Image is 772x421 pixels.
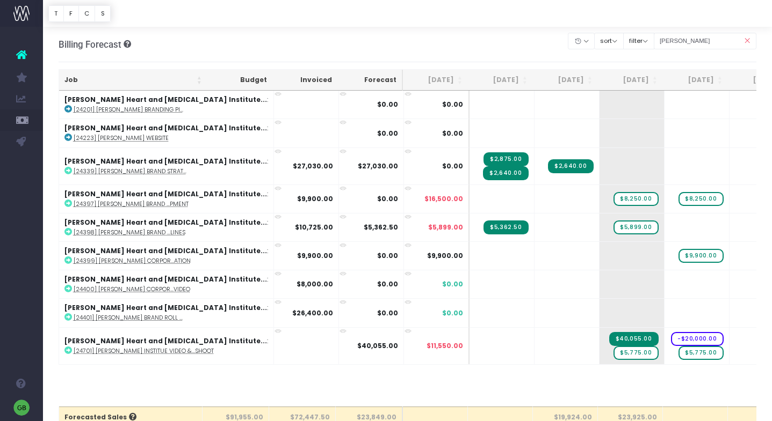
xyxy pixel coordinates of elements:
abbr: [24397] Baker Institute Brand Asset Development [74,200,189,208]
strong: $0.00 [377,251,398,260]
td: : [59,119,274,147]
img: images/default_profile_image.png [13,400,30,416]
span: wayahead Sales Forecast Item [679,249,723,263]
span: $5,899.00 [428,223,463,232]
th: Forecast [337,70,403,91]
span: $9,900.00 [427,251,463,261]
strong: $27,030.00 [293,161,333,171]
button: filter [623,33,654,49]
span: wayahead Sales Forecast Item [614,346,658,360]
button: S [95,5,111,22]
abbr: [24400] Baker Institute Corporate Video [74,285,190,293]
span: wayahead Sales Forecast Item [679,192,723,206]
span: $0.00 [442,308,463,318]
strong: [PERSON_NAME] Heart and [MEDICAL_DATA] Institute... [64,303,267,312]
strong: $0.00 [377,279,398,289]
span: $11,550.00 [427,341,463,351]
strong: $0.00 [377,129,398,138]
td: : [59,213,274,241]
span: wayahead Cost Forecast Item [671,332,724,346]
th: Invoiced [272,70,337,91]
strong: $0.00 [377,194,398,203]
td: : [59,327,274,364]
span: $0.00 [442,279,463,289]
span: Streamtime Invoice: 71970 – [24339] Baker Institute Brand Strategy [484,152,528,166]
strong: $40,055.00 [357,341,398,350]
th: Aug 25: activate to sort column ascending [403,70,468,91]
span: wayahead Sales Forecast Item [614,192,658,206]
span: $16,500.00 [424,194,463,204]
strong: [PERSON_NAME] Heart and [MEDICAL_DATA] Institute... [64,275,267,284]
span: Streamtime Invoice: 72173 – [24701] Baker Institue Video & Photoshoot [609,332,659,346]
button: F [63,5,79,22]
strong: [PERSON_NAME] Heart and [MEDICAL_DATA] Institute... [64,189,267,198]
span: wayahead Sales Forecast Item [614,220,658,234]
th: Job: activate to sort column ascending [59,70,207,91]
strong: [PERSON_NAME] Heart and [MEDICAL_DATA] Institute... [64,123,267,132]
span: $0.00 [442,129,463,138]
th: Oct 25: activate to sort column ascending [533,70,598,91]
strong: $26,400.00 [292,308,333,317]
td: : [59,184,274,213]
abbr: [24399] Baker Institute Corporate Presentation [74,257,191,265]
strong: $10,725.00 [295,223,333,232]
span: Billing Forecast [59,39,121,50]
button: sort [594,33,624,49]
abbr: [24401] Baker Institute Brand Roll Out [74,314,183,322]
th: Sep 25: activate to sort column ascending [468,70,533,91]
span: wayahead Sales Forecast Item [679,346,723,360]
strong: [PERSON_NAME] Heart and [MEDICAL_DATA] Institute... [64,336,267,345]
strong: $0.00 [377,308,398,317]
abbr: [24201] Baker Institute Branding Pitch [74,106,183,114]
th: Dec 25: activate to sort column ascending [663,70,728,91]
strong: [PERSON_NAME] Heart and [MEDICAL_DATA] Institute... [64,246,267,255]
span: Streamtime Invoice: 72000 – [24398] Baker Institute Brand Guidelines [484,220,528,234]
span: Streamtime Invoice: 72101 – [24339] Baker Institute Brand Strategy [548,159,593,173]
span: $0.00 [442,100,463,109]
strong: $9,900.00 [297,194,333,203]
th: Budget [207,70,272,91]
strong: $9,900.00 [297,251,333,260]
td: : [59,147,274,184]
abbr: [24398] Baker Institute Brand Guidelines [74,228,185,237]
input: Search... [654,33,757,49]
strong: $5,362.50 [364,223,398,232]
abbr: [24223] Baker Institute Website [74,134,169,142]
abbr: [24701] Baker Institue Video & Photoshoot [74,347,214,355]
th: Nov 25: activate to sort column ascending [598,70,663,91]
td: : [59,91,274,119]
td: : [59,298,274,327]
strong: $27,030.00 [358,161,398,171]
strong: $8,000.00 [297,279,333,289]
button: T [48,5,64,22]
abbr: [24339] Baker Institute Brand Strategy [74,167,186,175]
td: : [59,241,274,270]
span: Streamtime Invoice: 71999 – [24339] Baker Institute Brand Strategy [483,166,528,180]
div: Vertical button group [48,5,111,22]
strong: [PERSON_NAME] Heart and [MEDICAL_DATA] Institute... [64,157,267,166]
strong: [PERSON_NAME] Heart and [MEDICAL_DATA] Institute... [64,95,267,104]
strong: $0.00 [377,100,398,109]
td: : [59,270,274,298]
strong: [PERSON_NAME] Heart and [MEDICAL_DATA] Institute... [64,218,267,227]
span: $0.00 [442,161,463,171]
button: C [78,5,96,22]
